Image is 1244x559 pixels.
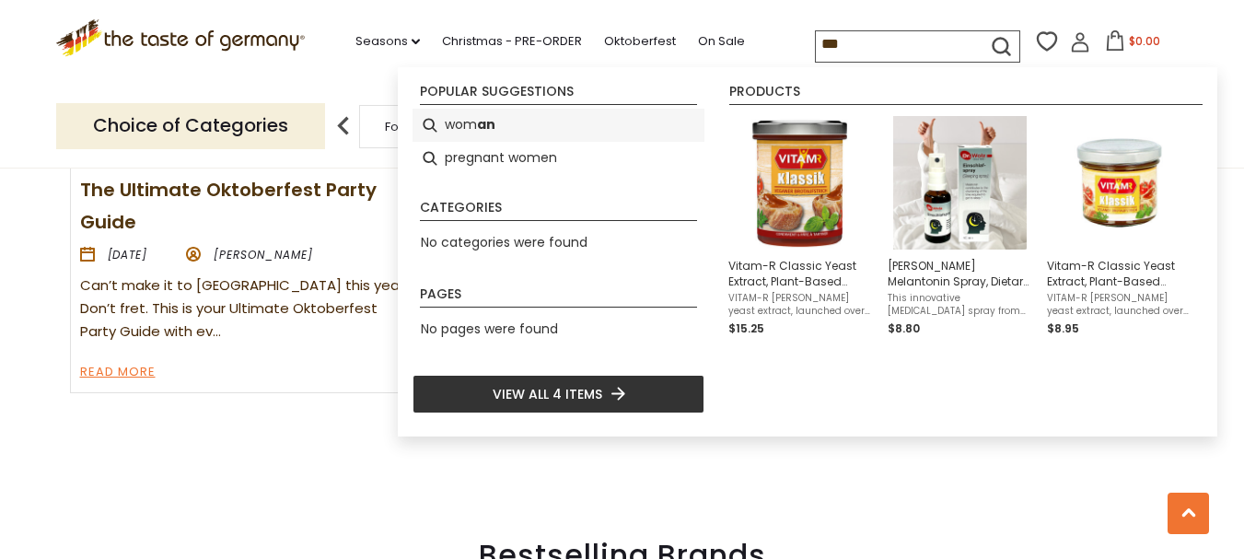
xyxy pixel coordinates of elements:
a: Seasons [355,31,420,52]
span: $8.95 [1047,320,1079,336]
li: Vitam-R Classic Yeast Extract, Plant-Based Savory Spread, 4.4 oz [1040,109,1199,345]
button: $0.00 [1094,30,1172,58]
li: woman [413,109,704,142]
li: Popular suggestions [420,85,697,105]
span: No categories were found [421,233,587,251]
a: Vitam-R Classic Yeast Extract, Plant-Based Savory Spread, 8.8 ozVITAM-R [PERSON_NAME] yeast extra... [728,116,873,338]
span: $15.25 [728,320,764,336]
li: Pages [420,287,697,308]
span: Vitam-R Classic Yeast Extract, Plant-Based Savory Spread, 4.4 oz [1047,258,1192,289]
li: View all 4 items [413,375,704,413]
li: pregnant women [413,142,704,175]
a: Christmas - PRE-ORDER [442,31,582,52]
b: an [477,114,495,135]
a: Food By Category [385,120,492,134]
img: previous arrow [325,108,362,145]
div: Can’t make it to [GEOGRAPHIC_DATA] this year? Don’t fret. This is your Ultimate Oktoberfest Party... [80,274,415,344]
span: Vitam-R Classic Yeast Extract, Plant-Based Savory Spread, 8.8 oz [728,258,873,289]
span: VITAM-R [PERSON_NAME] yeast extract, launched over [DATE] in [GEOGRAPHIC_DATA], adds an aromatic ... [728,292,873,318]
li: Categories [420,201,697,221]
div: Instant Search Results [398,67,1217,437]
a: On Sale [698,31,745,52]
li: Vitam-R Classic Yeast Extract, Plant-Based Savory Spread, 8.8 oz [721,109,880,345]
a: Read More [80,362,156,384]
a: [PERSON_NAME] Melantonin Spray, Dietary Supplement, 30 mlThis innovative [MEDICAL_DATA] spray fro... [888,116,1032,338]
a: Vitam-R Classic Yeast ExtractVitam-R Classic Yeast Extract, Plant-Based Savory Spread, 4.4 ozVITA... [1047,116,1192,338]
span: View all 4 items [493,384,602,404]
span: This innovative [MEDICAL_DATA] spray from German natural supplement producer [PERSON_NAME] is a m... [888,292,1032,318]
time: [DATE] [108,247,148,262]
span: No pages were found [421,320,558,338]
p: Choice of Categories [56,103,325,148]
a: The Ultimate Oktoberfest Party Guide [80,177,377,235]
a: Oktoberfest [604,31,676,52]
span: $0.00 [1129,33,1160,49]
span: [PERSON_NAME] Melantonin Spray, Dietary Supplement, 30 ml [888,258,1032,289]
img: Vitam-R Classic Yeast Extract [1052,116,1186,250]
li: Products [729,85,1203,105]
span: $8.80 [888,320,920,336]
li: Dr. Wolz Melantonin Spray, Dietary Supplement, 30 ml [880,109,1040,345]
span: VITAM-R [PERSON_NAME] yeast extract, launched over [DATE] in [GEOGRAPHIC_DATA], adds an aromatic ... [1047,292,1192,318]
span: [PERSON_NAME] [214,247,313,262]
